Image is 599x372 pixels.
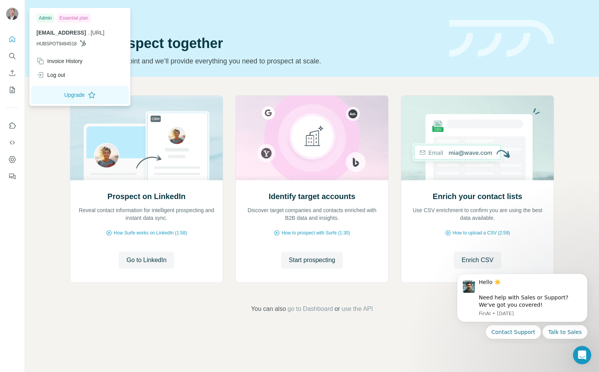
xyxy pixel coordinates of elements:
[114,229,187,236] span: How Surfe works on LinkedIn (1:58)
[334,304,340,314] span: or
[462,256,493,265] span: Enrich CSV
[6,83,18,97] button: My lists
[6,8,18,20] img: Avatar
[453,229,510,236] span: How to upload a CSV (2:59)
[6,169,18,183] button: Feedback
[31,86,129,104] button: Upgrade
[341,304,373,314] button: use the API
[6,49,18,63] button: Search
[445,267,599,344] iframe: Intercom notifications message
[573,346,591,364] iframe: Intercom live chat
[36,71,65,79] div: Log out
[6,119,18,133] button: Use Surfe on LinkedIn
[36,13,54,23] div: Admin
[288,304,333,314] button: go to Dashboard
[6,66,18,80] button: Enrich CSV
[433,191,522,202] h2: Enrich your contact lists
[108,191,185,202] h2: Prospect on LinkedIn
[6,153,18,166] button: Dashboard
[281,252,343,269] button: Start prospecting
[57,13,91,23] div: Essential plan
[235,96,389,180] img: Identify target accounts
[70,14,440,22] div: Quick start
[119,252,174,269] button: Go to LinkedIn
[269,191,356,202] h2: Identify target accounts
[70,96,223,180] img: Prospect on LinkedIn
[36,40,77,47] span: HUBSPOT9494518
[281,229,350,236] span: How to prospect with Surfe (1:30)
[251,304,286,314] span: You can also
[70,36,440,51] h1: Let’s prospect together
[78,206,215,222] p: Reveal contact information for intelligent prospecting and instant data sync.
[454,252,501,269] button: Enrich CSV
[126,256,166,265] span: Go to LinkedIn
[409,206,546,222] p: Use CSV enrichment to confirm you are using the best data available.
[36,30,86,36] span: [EMAIL_ADDRESS]
[449,20,554,57] img: banner
[70,56,440,66] p: Pick your starting point and we’ll provide everything you need to prospect at scale.
[91,30,104,36] span: [URL]
[88,30,89,36] span: .
[243,206,381,222] p: Discover target companies and contacts enriched with B2B data and insights.
[6,136,18,149] button: Use Surfe API
[36,57,83,65] div: Invoice History
[401,96,554,180] img: Enrich your contact lists
[289,256,335,265] span: Start prospecting
[6,32,18,46] button: Quick start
